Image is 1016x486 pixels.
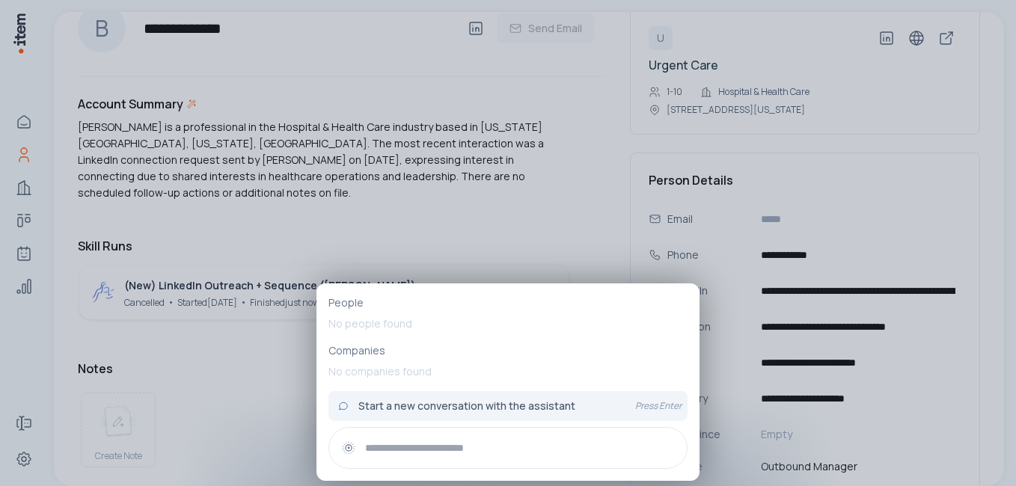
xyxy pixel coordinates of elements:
[328,310,688,337] p: No people found
[316,283,700,481] div: PeopleNo people foundCompaniesNo companies foundStart a new conversation with the assistantPress ...
[328,295,688,310] p: People
[635,400,682,412] p: Press Enter
[328,358,688,385] p: No companies found
[358,399,575,413] span: Start a new conversation with the assistant
[328,391,688,421] button: Start a new conversation with the assistantPress Enter
[328,343,688,358] p: Companies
